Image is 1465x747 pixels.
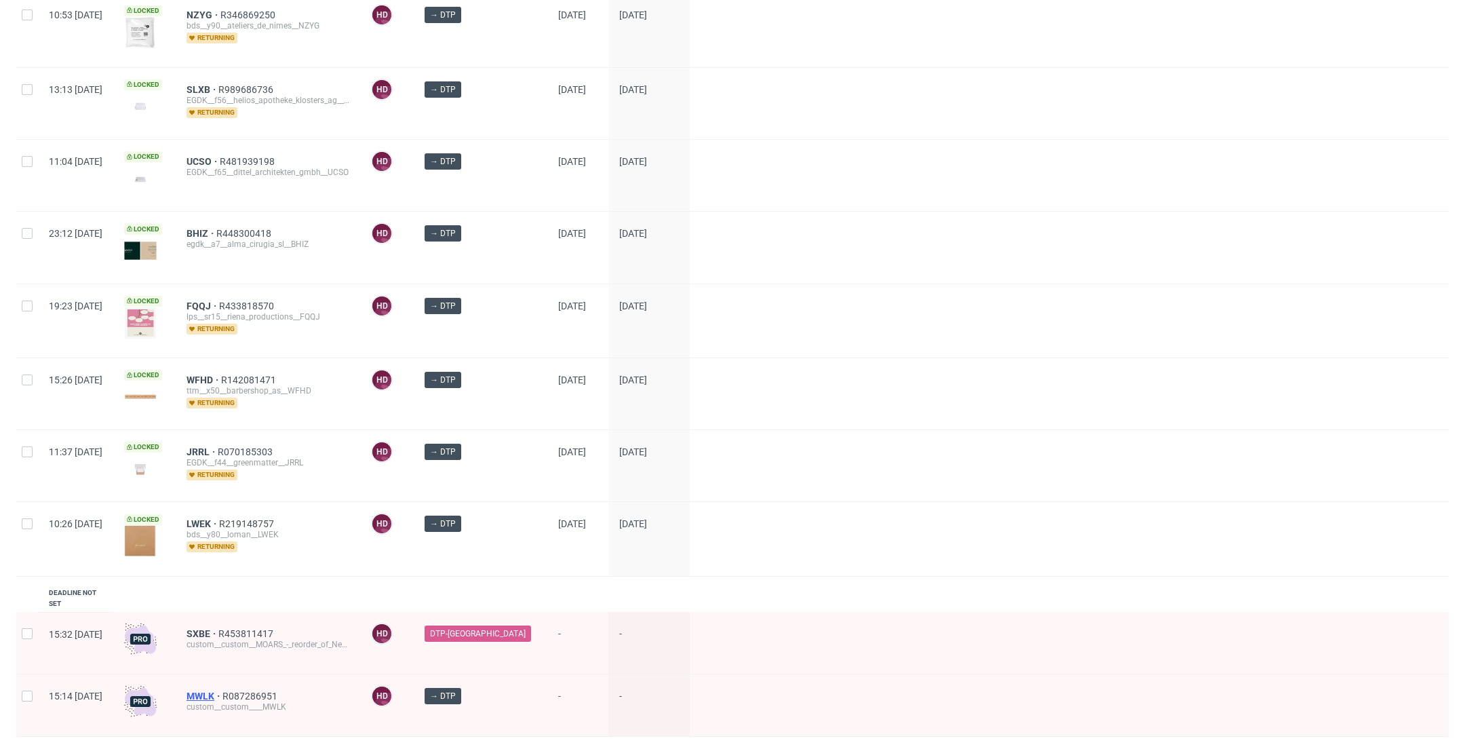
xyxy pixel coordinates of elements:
[124,16,157,49] img: data
[187,324,237,334] span: returning
[124,5,162,16] span: Locked
[49,9,102,20] span: 10:53 [DATE]
[49,375,102,385] span: 15:26 [DATE]
[558,446,586,457] span: [DATE]
[430,446,456,458] span: → DTP
[187,20,349,31] div: bds__y90__ateliers_de_nimes__NZYG
[558,156,586,167] span: [DATE]
[124,394,157,400] img: data
[619,228,647,239] span: [DATE]
[187,311,349,322] div: lps__sr15__riena_productions__FQQJ
[372,224,391,243] figcaption: HD
[124,460,157,478] img: version_two_editor_design
[218,84,276,95] a: R989686736
[222,691,280,702] a: R087286951
[124,370,162,381] span: Locked
[430,690,456,702] span: → DTP
[187,301,219,311] a: FQQJ
[430,374,456,386] span: → DTP
[124,296,162,307] span: Locked
[124,442,162,453] span: Locked
[124,79,162,90] span: Locked
[124,525,157,558] img: version_two_editor_design
[558,375,586,385] span: [DATE]
[187,518,219,529] a: LWEK
[187,457,349,468] div: EGDK__f44__greenmatter__JRRL
[49,691,102,702] span: 15:14 [DATE]
[124,224,162,235] span: Locked
[558,628,598,657] span: -
[372,296,391,315] figcaption: HD
[124,242,157,260] img: version_two_editor_design.png
[187,375,221,385] a: WFHD
[372,624,391,643] figcaption: HD
[372,152,391,171] figcaption: HD
[49,629,102,640] span: 15:32 [DATE]
[619,446,647,457] span: [DATE]
[49,518,102,529] span: 10:26 [DATE]
[558,9,586,20] span: [DATE]
[619,691,679,720] span: -
[619,518,647,529] span: [DATE]
[124,623,157,655] img: pro-icon.017ec5509f39f3e742e3.png
[124,151,162,162] span: Locked
[187,84,218,95] a: SLXB
[220,9,278,20] a: R346869250
[187,239,349,250] div: egdk__a7__alma_cirugia_sl__BHIZ
[372,514,391,533] figcaption: HD
[218,628,276,639] a: R453811417
[372,80,391,99] figcaption: HD
[187,167,349,178] div: EGDK__f65__dittel_architekten_gmbh__UCSO
[430,9,456,21] span: → DTP
[558,228,586,239] span: [DATE]
[619,9,647,20] span: [DATE]
[430,300,456,312] span: → DTP
[187,702,349,712] div: custom__custom____MWLK
[124,97,157,115] img: version_two_editor_design
[372,687,391,706] figcaption: HD
[49,301,102,311] span: 19:23 [DATE]
[221,375,279,385] a: R142081471
[619,84,647,95] span: [DATE]
[430,628,526,640] span: DTP-[GEOGRAPHIC_DATA]
[218,446,275,457] span: R070185303
[187,470,237,480] span: returning
[372,370,391,389] figcaption: HD
[558,84,586,95] span: [DATE]
[187,95,349,106] div: EGDK__f56__helios_apotheke_klosters_ag__SLXB
[124,514,162,525] span: Locked
[187,628,218,639] span: SXBE
[124,685,157,718] img: pro-icon.017ec5509f39f3e742e3.png
[219,518,277,529] a: R219148757
[187,385,349,396] div: ttm__x50__barbershop_as__WFHD
[219,301,277,311] a: R433818570
[49,588,102,609] div: Deadline not set
[216,228,274,239] a: R448300418
[187,156,220,167] a: UCSO
[430,227,456,240] span: → DTP
[430,83,456,96] span: → DTP
[187,529,349,540] div: bds__y80__loman__LWEK
[619,628,679,657] span: -
[558,518,586,529] span: [DATE]
[187,446,218,457] span: JRRL
[187,228,216,239] a: BHIZ
[49,228,102,239] span: 23:12 [DATE]
[619,375,647,385] span: [DATE]
[372,5,391,24] figcaption: HD
[187,9,220,20] a: NZYG
[187,691,222,702] a: MWLK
